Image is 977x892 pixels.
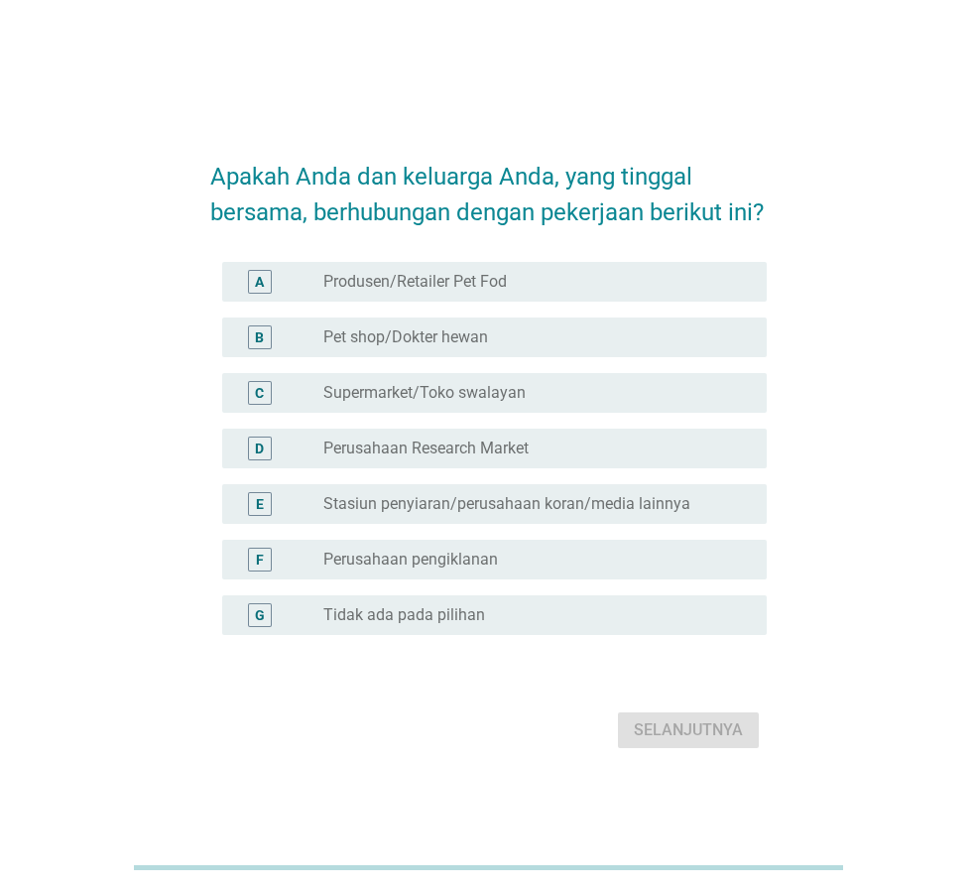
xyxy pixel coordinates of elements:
div: G [255,604,265,625]
div: D [255,438,264,458]
div: A [255,271,264,292]
label: Perusahaan pengiklanan [323,550,498,570]
div: F [256,549,264,570]
label: Supermarket/Toko swalayan [323,383,526,403]
h2: Apakah Anda dan keluarga Anda, yang tinggal bersama, berhubungan dengan pekerjaan berikut ini? [210,139,767,230]
div: C [255,382,264,403]
label: Tidak ada pada pilihan [323,605,485,625]
label: Stasiun penyiaran/perusahaan koran/media lainnya [323,494,690,514]
label: Perusahaan Research Market [323,439,529,458]
div: B [255,326,264,347]
div: E [256,493,264,514]
label: Produsen/Retailer Pet Fod [323,272,507,292]
label: Pet shop/Dokter hewan [323,327,488,347]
